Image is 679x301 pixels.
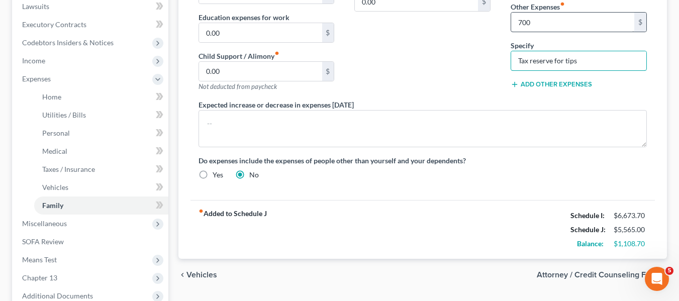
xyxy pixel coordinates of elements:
[199,209,267,251] strong: Added to Schedule J
[42,165,95,173] span: Taxes / Insurance
[511,51,646,70] input: Specify...
[511,80,592,88] button: Add Other Expenses
[614,225,647,235] div: $5,565.00
[42,183,68,191] span: Vehicles
[14,233,168,251] a: SOFA Review
[22,20,86,29] span: Executory Contracts
[42,201,63,210] span: Family
[22,255,57,264] span: Means Test
[537,271,659,279] span: Attorney / Credit Counseling Fees
[199,12,289,23] label: Education expenses for work
[34,124,168,142] a: Personal
[322,62,334,81] div: $
[42,92,61,101] span: Home
[22,38,114,47] span: Codebtors Insiders & Notices
[42,129,70,137] span: Personal
[511,13,634,32] input: --
[34,196,168,215] a: Family
[14,16,168,34] a: Executory Contracts
[511,2,565,12] label: Other Expenses
[42,147,67,155] span: Medical
[213,170,223,180] label: Yes
[22,56,45,65] span: Income
[199,209,204,214] i: fiber_manual_record
[22,237,64,246] span: SOFA Review
[199,82,277,90] span: Not deducted from paycheck
[570,211,605,220] strong: Schedule I:
[322,23,334,42] div: $
[274,51,279,56] i: fiber_manual_record
[199,51,279,61] label: Child Support / Alimony
[22,219,67,228] span: Miscellaneous
[511,40,534,51] label: Specify
[42,111,86,119] span: Utilities / Bills
[614,239,647,249] div: $1,108.70
[199,23,322,42] input: --
[645,267,669,291] iframe: Intercom live chat
[34,106,168,124] a: Utilities / Bills
[186,271,217,279] span: Vehicles
[199,99,354,110] label: Expected increase or decrease in expenses [DATE]
[34,142,168,160] a: Medical
[34,88,168,106] a: Home
[22,2,49,11] span: Lawsuits
[178,271,217,279] button: chevron_left Vehicles
[34,178,168,196] a: Vehicles
[614,211,647,221] div: $6,673.70
[249,170,259,180] label: No
[34,160,168,178] a: Taxes / Insurance
[570,225,606,234] strong: Schedule J:
[178,271,186,279] i: chevron_left
[22,74,51,83] span: Expenses
[22,291,93,300] span: Additional Documents
[560,2,565,7] i: fiber_manual_record
[665,267,673,275] span: 5
[577,239,604,248] strong: Balance:
[199,155,647,166] label: Do expenses include the expenses of people other than yourself and your dependents?
[537,271,667,279] button: Attorney / Credit Counseling Fees chevron_right
[199,62,322,81] input: --
[22,273,57,282] span: Chapter 13
[634,13,646,32] div: $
